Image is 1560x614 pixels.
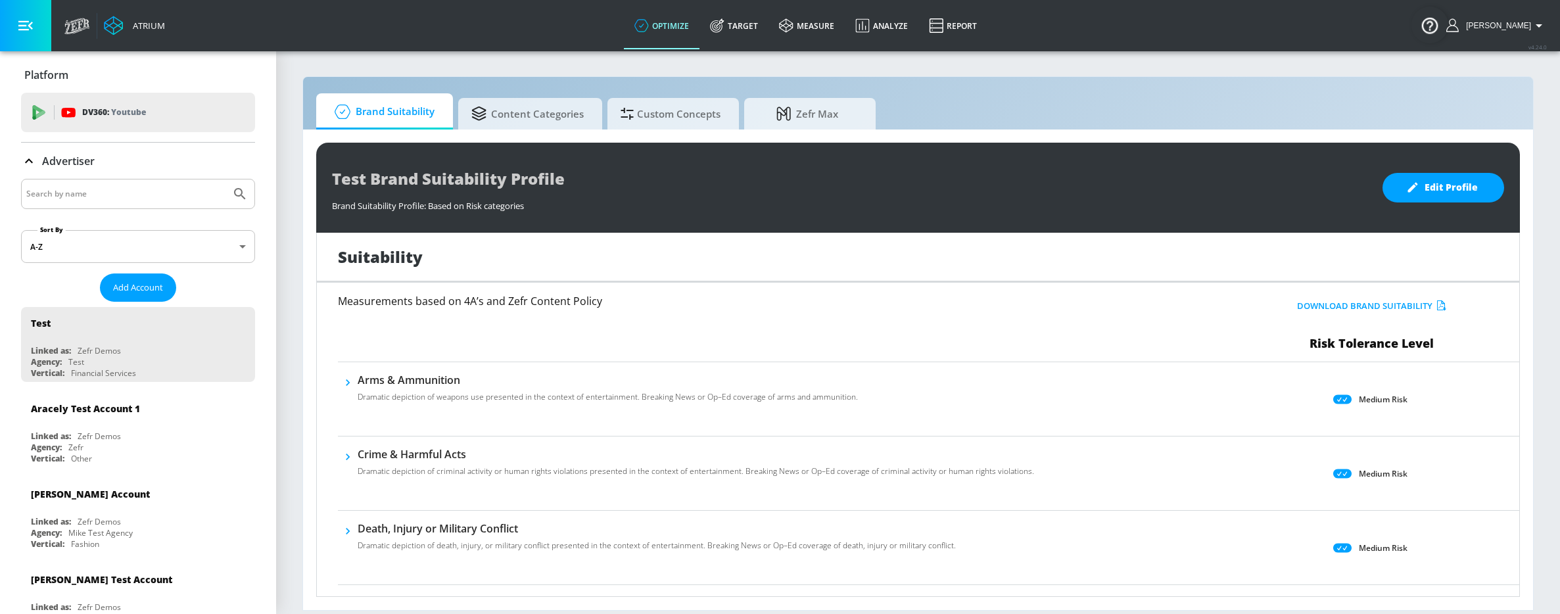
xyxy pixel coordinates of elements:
div: Mike Test Agency [68,527,133,538]
div: Fashion [71,538,99,550]
div: Agency: [31,442,62,453]
a: Atrium [104,16,165,35]
div: Agency: [31,356,62,367]
span: Zefr Max [757,98,857,130]
a: Analyze [845,2,918,49]
div: Test [31,317,51,329]
p: Advertiser [42,154,95,168]
div: Other [71,453,92,464]
button: [PERSON_NAME] [1446,18,1547,34]
a: optimize [624,2,699,49]
button: Open Resource Center [1411,7,1448,43]
div: Linked as: [31,345,71,356]
div: Aracely Test Account 1 [31,402,140,415]
p: Dramatic depiction of criminal activity or human rights violations presented in the context of en... [358,465,1034,477]
span: Custom Concepts [621,98,721,130]
p: DV360: [82,105,146,120]
div: Zefr Demos [78,602,121,613]
div: Death, Injury or Military ConflictDramatic depiction of death, injury, or military conflict prese... [358,521,956,559]
div: Advertiser [21,143,255,179]
label: Sort By [37,225,66,234]
span: Content Categories [471,98,584,130]
div: Vertical: [31,538,64,550]
span: Brand Suitability [329,96,435,128]
a: Target [699,2,768,49]
div: Linked as: [31,431,71,442]
div: Linked as: [31,516,71,527]
button: Download Brand Suitability [1294,296,1450,316]
button: Edit Profile [1383,173,1504,202]
div: Zefr Demos [78,431,121,442]
button: Add Account [100,273,176,302]
p: Dramatic depiction of death, injury, or military conflict presented in the context of entertainme... [358,540,956,552]
h6: Crime & Harmful Acts [358,447,1034,461]
div: Aracely Test Account 1Linked as:Zefr DemosAgency:ZefrVertical:Other [21,392,255,467]
span: Add Account [113,280,163,295]
div: Zefr Demos [78,516,121,527]
p: Medium Risk [1359,467,1407,481]
div: [PERSON_NAME] Test Account [31,573,172,586]
div: Zefr Demos [78,345,121,356]
div: TestLinked as:Zefr DemosAgency:TestVertical:Financial Services [21,307,255,382]
div: Financial Services [71,367,136,379]
span: Risk Tolerance Level [1310,335,1434,351]
p: Medium Risk [1359,541,1407,555]
div: Platform [21,57,255,93]
span: Edit Profile [1409,179,1478,196]
div: Linked as: [31,602,71,613]
span: login as: stefan.butura@zefr.com [1461,21,1531,30]
a: Report [918,2,987,49]
div: Crime & Harmful ActsDramatic depiction of criminal activity or human rights violations presented ... [358,447,1034,485]
a: measure [768,2,845,49]
h6: Arms & Ammunition [358,373,858,387]
div: Brand Suitability Profile: Based on Risk categories [332,193,1369,212]
h6: Measurements based on 4A’s and Zefr Content Policy [338,296,1125,306]
div: Arms & AmmunitionDramatic depiction of weapons use presented in the context of entertainment. Bre... [358,373,858,411]
div: [PERSON_NAME] Account [31,488,150,500]
div: Vertical: [31,453,64,464]
div: Agency: [31,527,62,538]
div: Zefr [68,442,83,453]
div: [PERSON_NAME] AccountLinked as:Zefr DemosAgency:Mike Test AgencyVertical:Fashion [21,478,255,553]
p: Dramatic depiction of weapons use presented in the context of entertainment. Breaking News or Op–... [358,391,858,403]
span: v 4.24.0 [1528,43,1547,51]
h6: Drugs / Tobacco / Alcohol [358,596,1204,610]
div: Atrium [128,20,165,32]
h1: Suitability [338,246,423,268]
div: Vertical: [31,367,64,379]
p: Youtube [111,105,146,119]
div: Test [68,356,84,367]
p: Medium Risk [1359,392,1407,406]
h6: Death, Injury or Military Conflict [358,521,956,536]
input: Search by name [26,185,225,202]
div: A-Z [21,230,255,263]
div: DV360: Youtube [21,93,255,132]
p: Platform [24,68,68,82]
